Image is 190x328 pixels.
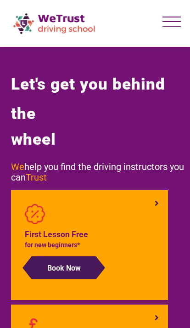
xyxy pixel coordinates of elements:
span: Trust [26,172,47,183]
img: badge-percent-light.png [25,204,45,225]
span: help you find the driving instructors you can [11,161,184,183]
span: We [11,161,24,172]
button: Book Now [32,256,96,279]
span: wheel [11,129,56,151]
h4: First Lesson Free [25,228,154,241]
span: Let's get you behind the [11,70,187,151]
a: First Lesson Free for new beginners* Book Now [25,204,154,279]
img: wetrust-ds-logo.png [9,9,101,38]
span: for new beginners* [25,241,80,249]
